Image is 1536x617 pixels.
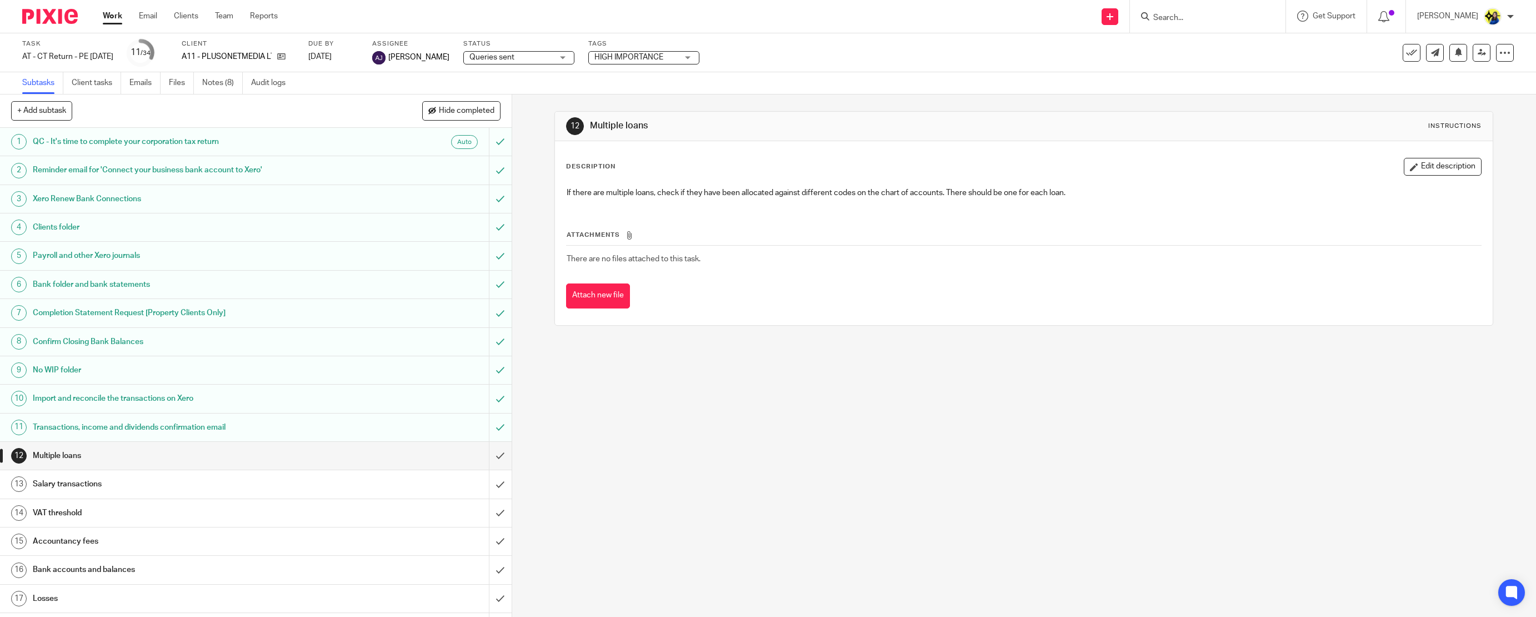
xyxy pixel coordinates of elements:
[11,534,27,549] div: 15
[439,107,494,116] span: Hide completed
[33,133,329,150] h1: QC - It's time to complete your corporation tax return
[11,248,27,264] div: 5
[169,72,194,94] a: Files
[1313,12,1355,20] span: Get Support
[131,46,151,59] div: 11
[11,134,27,150] div: 1
[11,163,27,178] div: 2
[33,334,329,350] h1: Confirm Closing Bank Balances
[11,476,27,492] div: 13
[33,276,329,293] h1: Bank folder and bank statements
[1404,158,1482,176] button: Edit description
[11,277,27,292] div: 6
[33,447,329,464] h1: Multiple loans
[11,420,27,435] div: 11
[33,247,329,264] h1: Payroll and other Xero journals
[11,334,27,350] div: 8
[22,9,78,24] img: Pixie
[33,561,329,578] h1: Bank accounts and balances
[182,39,294,48] label: Client
[372,39,449,48] label: Assignee
[202,72,243,94] a: Notes (8)
[388,52,449,63] span: [PERSON_NAME]
[11,362,27,378] div: 9
[250,11,278,22] a: Reports
[215,11,233,22] a: Team
[588,39,699,48] label: Tags
[567,187,1481,198] p: If there are multiple loans, check if they have been allocated against different codes on the cha...
[182,51,272,62] p: A11 - PLUSONETMEDIA LTD
[11,563,27,578] div: 16
[463,39,574,48] label: Status
[33,219,329,236] h1: Clients folder
[11,191,27,207] div: 3
[594,53,663,61] span: HIGH IMPORTANCE
[33,505,329,521] h1: VAT threshold
[22,51,113,62] div: AT - CT Return - PE 31-01-2025
[33,590,329,607] h1: Losses
[372,51,386,64] img: svg%3E
[174,11,198,22] a: Clients
[141,50,151,56] small: /34
[422,101,501,120] button: Hide completed
[566,117,584,135] div: 12
[11,220,27,235] div: 4
[22,39,113,48] label: Task
[566,162,616,171] p: Description
[129,72,161,94] a: Emails
[251,72,294,94] a: Audit logs
[11,591,27,606] div: 17
[566,283,630,308] button: Attach new file
[451,135,478,149] div: Auto
[469,53,514,61] span: Queries sent
[567,255,701,263] span: There are no files attached to this task.
[103,11,122,22] a: Work
[567,232,620,238] span: Attachments
[22,72,63,94] a: Subtasks
[1428,122,1482,131] div: Instructions
[11,101,72,120] button: + Add subtask
[308,53,332,61] span: [DATE]
[308,39,358,48] label: Due by
[1484,8,1502,26] img: Bobo-Starbridge%201.jpg
[11,391,27,406] div: 10
[33,162,329,178] h1: Reminder email for 'Connect your business bank account to Xero'
[33,533,329,550] h1: Accountancy fees
[139,11,157,22] a: Email
[11,505,27,521] div: 14
[590,120,1048,132] h1: Multiple loans
[33,476,329,492] h1: Salary transactions
[33,390,329,407] h1: Import and reconcile the transactions on Xero
[22,51,113,62] div: AT - CT Return - PE [DATE]
[11,448,27,464] div: 12
[33,191,329,207] h1: Xero Renew Bank Connections
[33,305,329,321] h1: Completion Statement Request [Property Clients Only]
[33,419,329,436] h1: Transactions, income and dividends confirmation email
[72,72,121,94] a: Client tasks
[1152,13,1252,23] input: Search
[11,305,27,321] div: 7
[1417,11,1478,22] p: [PERSON_NAME]
[33,362,329,379] h1: No WIP folder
